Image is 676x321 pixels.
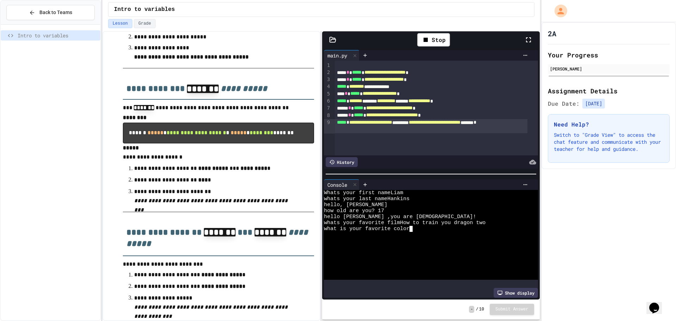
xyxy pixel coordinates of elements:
[324,208,384,214] span: how old are you? 17
[324,98,331,105] div: 6
[324,196,409,202] span: whats your last nameHankins
[326,157,358,167] div: History
[324,50,359,61] div: main.py
[324,69,331,76] div: 2
[469,306,474,313] span: -
[324,91,331,98] div: 5
[417,33,450,47] div: Stop
[548,86,670,96] h2: Assignment Details
[108,19,132,28] button: Lesson
[324,181,351,189] div: Console
[490,304,534,315] button: Submit Answer
[324,190,403,196] span: Whats your first nameLiam
[495,307,528,312] span: Submit Answer
[324,119,331,134] div: 9
[114,5,175,14] span: Intro to variables
[550,66,668,72] div: [PERSON_NAME]
[18,32,98,39] span: Intro to variables
[324,76,331,83] div: 3
[548,29,556,38] h1: 2A
[324,62,331,69] div: 1
[324,220,486,226] span: whats your favorite filmHow to train you dragon two
[646,293,669,314] iframe: chat widget
[324,52,351,59] div: main.py
[134,19,156,28] button: Grade
[324,112,331,119] div: 8
[548,99,580,108] span: Due Date:
[324,226,409,232] span: what is your favorite color
[548,50,670,60] h2: Your Progress
[479,307,484,312] span: 10
[547,3,569,19] div: My Account
[39,9,72,16] span: Back to Teams
[324,105,331,112] div: 7
[324,214,476,220] span: hello [PERSON_NAME] ,you are [DEMOGRAPHIC_DATA]!
[324,83,331,90] div: 4
[494,288,538,298] div: Show display
[554,131,664,153] p: Switch to "Grade View" to access the chat feature and communicate with your teacher for help and ...
[582,99,605,109] span: [DATE]
[324,179,359,190] div: Console
[6,5,95,20] button: Back to Teams
[324,202,387,208] span: hello, [PERSON_NAME]
[476,307,478,312] span: /
[554,120,664,129] h3: Need Help?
